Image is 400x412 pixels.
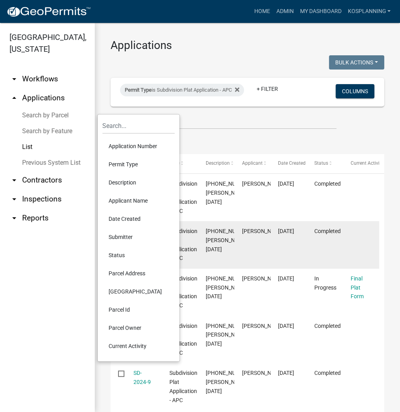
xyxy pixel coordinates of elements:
[351,275,364,300] a: Final Plat Form
[133,370,151,385] a: SD-2024-9
[169,370,197,403] span: Subdivision Plat Application - APC
[314,323,341,329] span: Completed
[278,275,294,282] span: 02/04/2025
[206,323,254,347] span: 007-127-002, BRAD SHOWALTER, 03/05/2025
[307,154,343,173] datatable-header-cell: Status
[111,113,336,129] input: Search for applications
[102,155,175,173] li: Permit Type
[206,181,254,205] span: 033-038-001, Perry Miller, 05/07/2025
[314,370,341,376] span: Completed
[314,181,341,187] span: Completed
[343,154,379,173] datatable-header-cell: Current Activity
[9,213,19,223] i: arrow_drop_down
[102,173,175,192] li: Description
[329,55,384,70] button: Bulk Actions
[278,323,294,329] span: 01/28/2025
[242,228,284,234] span: Amy Troyer
[336,84,374,98] button: Columns
[270,154,307,173] datatable-header-cell: Date Created
[169,323,197,356] span: Subdivision Plat Application - APC
[278,228,294,234] span: 02/04/2025
[242,323,284,329] span: Cheryl Spratt
[102,337,175,355] li: Current Activity
[162,154,198,173] datatable-header-cell: Type
[242,181,284,187] span: Amy Troyer
[206,228,259,252] span: 007-073-001.B, Evan Kreps, 03/05/2025
[169,275,197,309] span: Subdivision Plat Application - APC
[242,160,263,166] span: Applicant
[278,160,306,166] span: Date Created
[273,4,297,19] a: Admin
[251,4,273,19] a: Home
[234,154,270,173] datatable-header-cell: Applicant
[9,74,19,84] i: arrow_drop_down
[206,160,230,166] span: Description
[351,160,383,166] span: Current Activity
[102,282,175,301] li: [GEOGRAPHIC_DATA]
[9,93,19,103] i: arrow_drop_up
[169,228,197,261] span: Subdivision Plat Application - APC
[102,246,175,264] li: Status
[250,82,284,96] a: + Filter
[111,39,384,52] h3: Applications
[344,4,394,19] a: kosplanning
[102,210,175,228] li: Date Created
[102,264,175,282] li: Parcel Address
[278,370,294,376] span: 10/11/2024
[278,181,294,187] span: 04/14/2025
[242,275,284,282] span: Amy Troyer
[102,228,175,246] li: Submitter
[125,87,152,93] span: Permit Type
[9,175,19,185] i: arrow_drop_down
[120,84,244,96] div: is Subdivision Plat Application - APC
[102,137,175,155] li: Application Number
[102,118,175,134] input: Search...
[198,154,235,173] datatable-header-cell: Description
[9,194,19,204] i: arrow_drop_down
[314,275,336,291] span: In Progress
[314,160,328,166] span: Status
[102,319,175,337] li: Parcel Owner
[206,370,254,394] span: 029-138-001, STACEY WITTKAMPER, 11/06/2024
[314,228,341,234] span: Completed
[169,181,197,214] span: Subdivision Plat Application - APC
[242,370,284,376] span: Cheryl Spratt
[102,301,175,319] li: Parcel Id
[102,192,175,210] li: Applicant Name
[206,275,254,300] span: 003-059-003, Jason Nichols, 03/05/2025
[297,4,344,19] a: My Dashboard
